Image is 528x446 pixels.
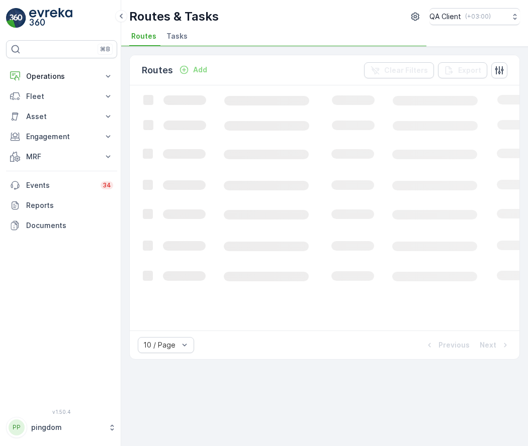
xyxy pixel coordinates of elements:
button: Previous [423,339,471,351]
a: Reports [6,195,117,215]
button: Export [438,62,487,78]
button: Fleet [6,86,117,106]
p: Previous [438,340,470,350]
p: Events [26,180,95,190]
span: v 1.50.4 [6,409,117,415]
p: Reports [26,200,113,210]
p: 34 [103,181,111,189]
p: Documents [26,220,113,231]
p: Fleet [26,91,97,101]
a: Events34 [6,175,117,195]
p: pingdom [31,422,103,432]
button: Next [479,339,511,351]
p: Add [193,65,207,75]
button: Asset [6,106,117,127]
p: ( +03:00 ) [465,13,491,21]
span: Routes [131,31,156,41]
p: Asset [26,111,97,122]
p: QA Client [429,12,461,22]
p: ⌘B [100,45,110,53]
button: QA Client(+03:00) [429,8,520,25]
p: Routes & Tasks [129,9,219,25]
img: logo [6,8,26,28]
button: MRF [6,147,117,167]
button: Clear Filters [364,62,434,78]
p: Clear Filters [384,65,428,75]
a: Documents [6,215,117,236]
button: Operations [6,66,117,86]
button: PPpingdom [6,417,117,438]
p: Next [480,340,496,350]
button: Engagement [6,127,117,147]
p: MRF [26,152,97,162]
button: Add [175,64,211,76]
p: Operations [26,71,97,81]
span: Tasks [166,31,188,41]
img: logo_light-DOdMpM7g.png [29,8,72,28]
div: PP [9,419,25,435]
p: Routes [142,63,173,77]
p: Export [458,65,481,75]
p: Engagement [26,132,97,142]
